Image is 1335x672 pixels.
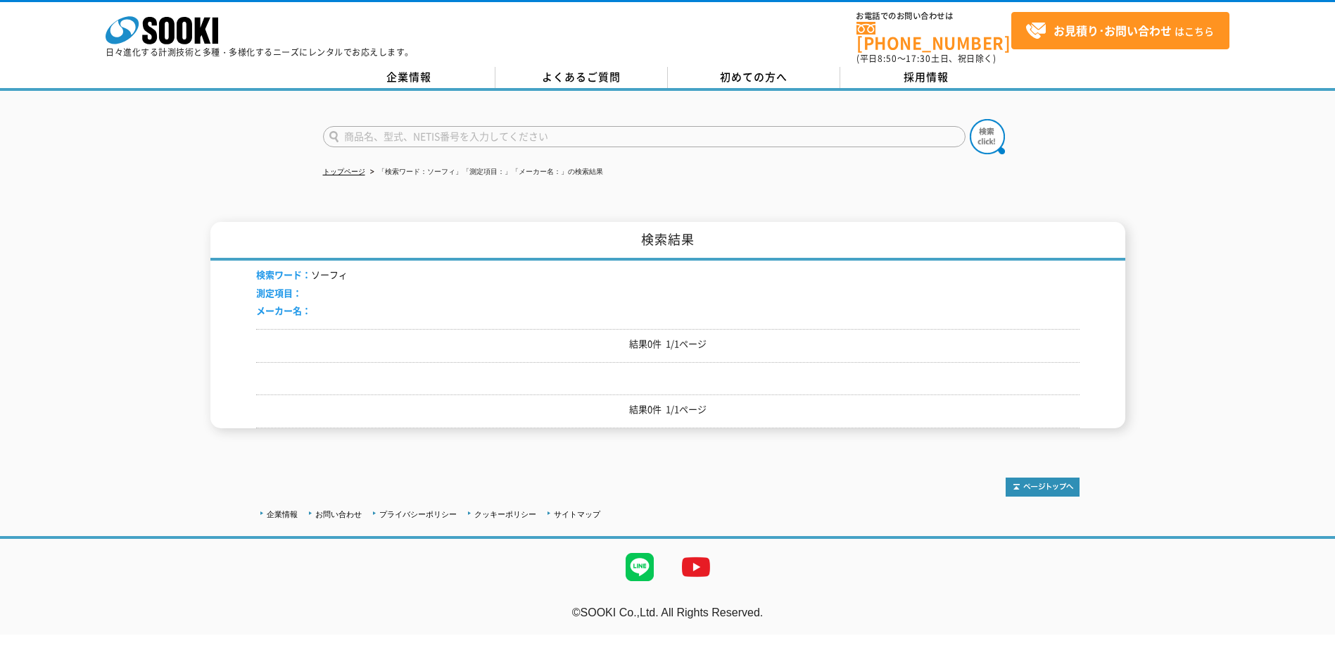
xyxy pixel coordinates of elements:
span: メーカー名： [256,304,311,317]
p: 結果0件 1/1ページ [256,337,1080,351]
a: 採用情報 [840,67,1013,88]
li: 「検索ワード：ソーフィ」「測定項目：」「メーカー名：」の検索結果 [367,165,603,180]
a: お問い合わせ [315,510,362,518]
a: よくあるご質問 [495,67,668,88]
input: 商品名、型式、NETIS番号を入力してください [323,126,966,147]
a: 初めての方へ [668,67,840,88]
a: お見積り･お問い合わせはこちら [1011,12,1229,49]
a: 企業情報 [323,67,495,88]
a: クッキーポリシー [474,510,536,518]
span: 初めての方へ [720,69,787,85]
a: 企業情報 [267,510,298,518]
a: サイトマップ [554,510,600,518]
span: 17:30 [906,52,931,65]
h1: 検索結果 [210,222,1125,261]
span: 検索ワード： [256,268,311,281]
a: テストMail [1281,621,1335,633]
strong: お見積り･お問い合わせ [1054,22,1172,39]
a: [PHONE_NUMBER] [856,22,1011,51]
p: 結果0件 1/1ページ [256,402,1080,417]
a: トップページ [323,168,365,175]
img: btn_search.png [970,119,1005,154]
span: はこちら [1025,20,1214,42]
img: トップページへ [1006,478,1080,497]
span: (平日 ～ 土日、祝日除く) [856,52,996,65]
a: プライバシーポリシー [379,510,457,518]
span: 8:50 [878,52,897,65]
p: 日々進化する計測技術と多種・多様化するニーズにレンタルでお応えします。 [106,48,414,56]
img: LINE [612,539,668,595]
li: ソーフィ [256,268,348,282]
img: YouTube [668,539,724,595]
span: 測定項目： [256,286,302,299]
span: お電話でのお問い合わせは [856,12,1011,20]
